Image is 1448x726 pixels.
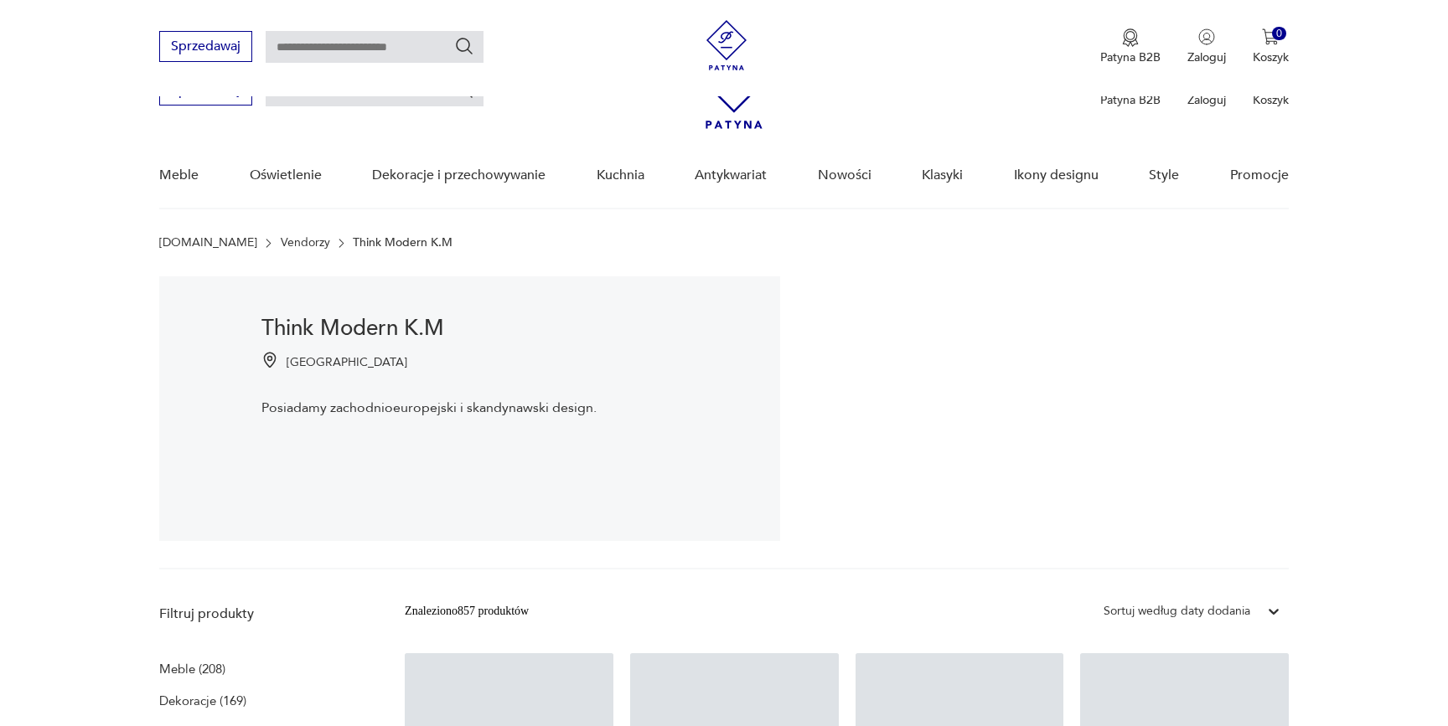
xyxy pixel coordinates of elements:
button: Sprzedawaj [159,31,252,62]
a: Dekoracje (169) [159,689,246,713]
button: Zaloguj [1187,28,1226,65]
img: Think Modern K.M [186,318,241,373]
h1: Think Modern K.M [261,318,597,338]
a: Klasyki [922,143,963,208]
a: Sprzedawaj [159,42,252,54]
p: Koszyk [1253,92,1289,108]
div: 0 [1272,27,1286,41]
div: Znaleziono 857 produktów [405,602,529,620]
a: Meble (208) [159,657,225,681]
img: Ikonka użytkownika [1198,28,1215,45]
img: Ikona koszyka [1262,28,1279,45]
a: Promocje [1230,143,1289,208]
img: Think Modern K.M [780,276,1289,541]
img: Ikonka pinezki mapy [261,352,278,368]
a: [DOMAIN_NAME] [159,236,257,250]
img: Patyna - sklep z meblami i dekoracjami vintage [701,20,752,70]
p: Zaloguj [1187,49,1226,65]
a: Vendorzy [281,236,330,250]
p: Patyna B2B [1100,92,1161,108]
button: 0Koszyk [1253,28,1289,65]
a: Style [1149,143,1179,208]
a: Kuchnia [597,143,644,208]
a: Meble [159,143,199,208]
p: [GEOGRAPHIC_DATA] [287,354,407,370]
button: Szukaj [454,36,474,56]
a: Nowości [818,143,871,208]
a: Sprzedawaj [159,85,252,97]
p: Patyna B2B [1100,49,1161,65]
a: Ikony designu [1014,143,1099,208]
a: Dekoracje i przechowywanie [372,143,546,208]
p: Filtruj produkty [159,605,365,623]
p: Think Modern K.M [353,236,452,250]
p: Posiadamy zachodnioeuropejski i skandynawski design. [261,399,597,417]
a: Ikona medaluPatyna B2B [1100,28,1161,65]
p: Zaloguj [1187,92,1226,108]
div: Sortuj według daty dodania [1104,602,1250,620]
a: Oświetlenie [250,143,322,208]
a: Antykwariat [695,143,767,208]
p: Koszyk [1253,49,1289,65]
button: Patyna B2B [1100,28,1161,65]
img: Ikona medalu [1122,28,1139,47]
